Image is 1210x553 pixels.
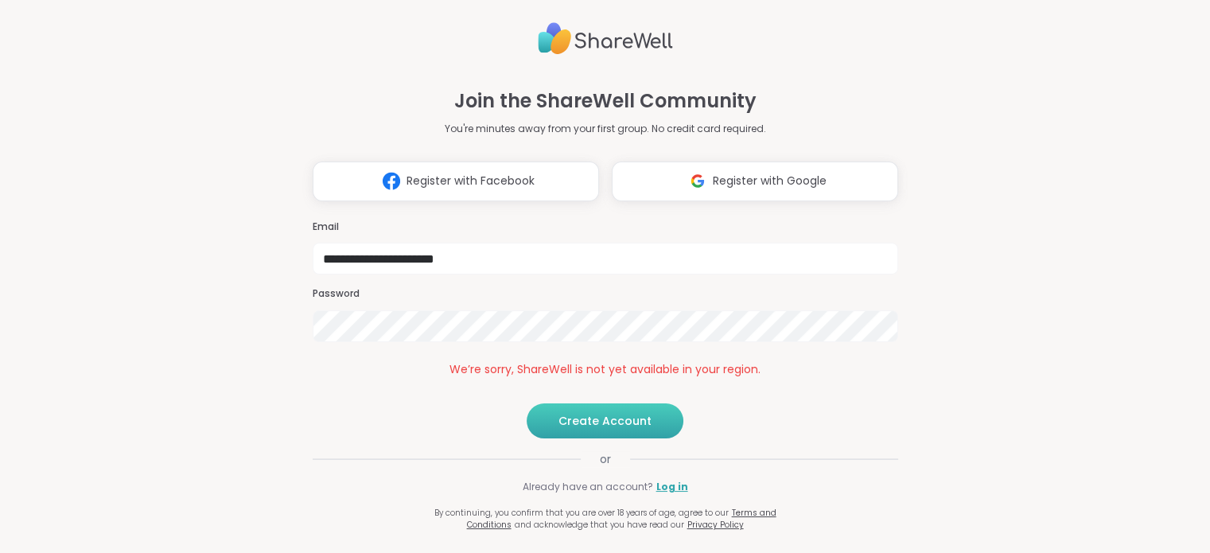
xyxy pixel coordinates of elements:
[313,287,898,301] h3: Password
[687,519,744,531] a: Privacy Policy
[454,87,757,115] h1: Join the ShareWell Community
[558,413,652,429] span: Create Account
[313,220,898,234] h3: Email
[445,122,766,136] p: You're minutes away from your first group. No credit card required.
[612,162,898,201] button: Register with Google
[376,166,407,196] img: ShareWell Logomark
[523,480,653,494] span: Already have an account?
[313,361,898,378] div: We’re sorry, ShareWell is not yet available in your region.
[434,507,729,519] span: By continuing, you confirm that you are over 18 years of age, agree to our
[313,162,599,201] button: Register with Facebook
[713,173,827,189] span: Register with Google
[581,451,630,467] span: or
[467,507,776,531] a: Terms and Conditions
[407,173,535,189] span: Register with Facebook
[683,166,713,196] img: ShareWell Logomark
[515,519,684,531] span: and acknowledge that you have read our
[538,16,673,61] img: ShareWell Logo
[656,480,688,494] a: Log in
[527,403,683,438] button: Create Account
